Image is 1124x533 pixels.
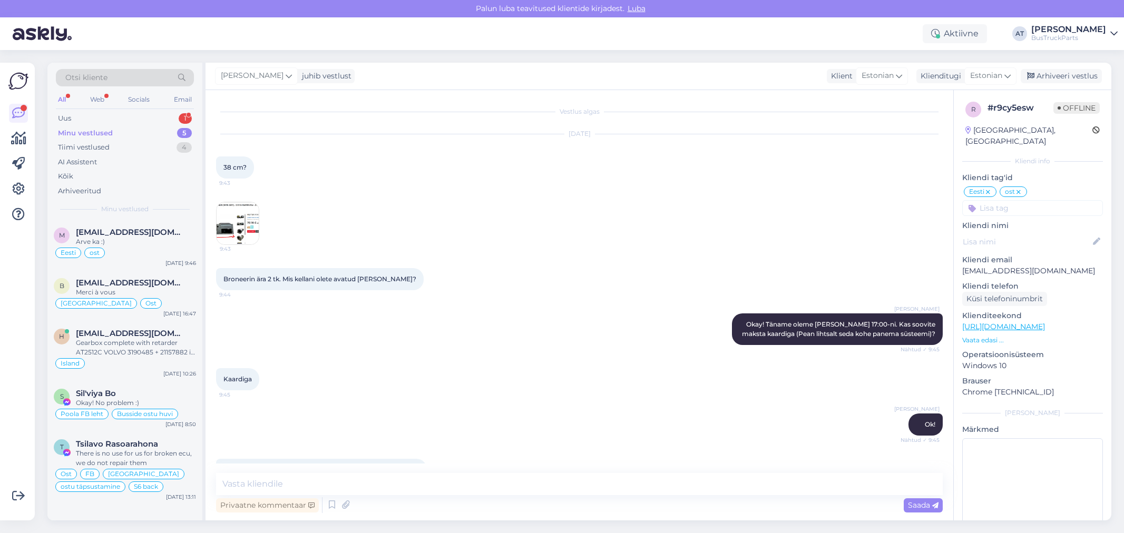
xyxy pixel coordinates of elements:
span: b [60,282,64,290]
div: # r9cy5esw [988,102,1053,114]
span: Otsi kliente [65,72,107,83]
span: [PERSON_NAME] [221,70,284,82]
span: T [60,443,64,451]
span: Haffi@trukkur.is [76,329,185,338]
img: Askly Logo [8,71,28,91]
a: [URL][DOMAIN_NAME] [962,322,1045,331]
span: [GEOGRAPHIC_DATA] [61,300,132,307]
span: H [59,332,64,340]
div: Socials [126,93,152,106]
span: ost [90,250,100,256]
div: AI Assistent [58,157,97,167]
div: Arve ka :) [76,237,196,246]
div: [DATE] 16:47 [163,310,196,318]
div: 1 [179,113,192,124]
span: Island [61,360,80,367]
span: S [60,392,64,400]
div: Klienditugi [916,71,961,82]
div: [DATE] 8:50 [165,420,196,428]
div: 4 [177,142,192,153]
span: 9:43 [219,179,259,187]
div: [DATE] 9:46 [165,259,196,267]
div: Aktiivne [923,24,987,43]
span: 9:44 [219,291,259,299]
span: FB [85,471,94,477]
span: Nähtud ✓ 9:45 [900,436,940,444]
p: Kliendi email [962,254,1103,265]
span: Ost [61,471,72,477]
span: matrixbussid@gmail.com [76,228,185,237]
div: AT [1012,26,1027,41]
p: Kliendi nimi [962,220,1103,231]
p: Vaata edasi ... [962,335,1103,345]
div: 5 [177,128,192,139]
span: Ok! [925,420,935,428]
div: Gearbox complete with retarder AT2512C VOLVO 3190485 + 21157882 is available [76,338,196,357]
span: 38 cm? [223,163,247,171]
span: Broneerin ära 2 tk. Mis kellani olete avatud [PERSON_NAME]? [223,275,416,283]
p: Märkmed [962,424,1103,435]
span: Luba [624,4,649,13]
span: Offline [1053,102,1100,114]
div: Arhiveeritud [58,186,101,196]
div: Kliendi info [962,156,1103,166]
span: [GEOGRAPHIC_DATA] [108,471,179,477]
div: Kõik [58,171,73,182]
span: 9:45 [219,391,259,399]
span: Nähtud ✓ 9:45 [900,346,940,353]
p: Windows 10 [962,360,1103,371]
div: [PERSON_NAME] [1031,25,1106,34]
p: Klienditeekond [962,310,1103,321]
input: Lisa tag [962,200,1103,216]
span: Okay! Täname oleme [PERSON_NAME] 17:00-ni. Kas soovite maksta kaardiga (Pean lihtsalt seda kohe p... [742,320,937,338]
div: Klient [827,71,853,82]
div: Email [172,93,194,106]
p: [EMAIL_ADDRESS][DOMAIN_NAME] [962,265,1103,277]
span: m [59,231,65,239]
span: Busside ostu huvi [117,411,173,417]
span: S6 back [134,483,158,490]
div: [GEOGRAPHIC_DATA], [GEOGRAPHIC_DATA] [965,125,1092,147]
span: 9:43 [220,245,259,253]
div: Uus [58,113,71,124]
span: r [971,105,976,113]
div: Merci à vous [76,288,196,297]
div: Küsi telefoninumbrit [962,292,1047,306]
div: Tiimi vestlused [58,142,110,153]
div: Web [88,93,106,106]
span: Eesti [61,250,76,256]
span: Estonian [862,70,894,82]
a: [PERSON_NAME]BusTruckParts [1031,25,1118,42]
p: Chrome [TECHNICAL_ID] [962,387,1103,398]
div: BusTruckParts [1031,34,1106,42]
div: Minu vestlused [58,128,113,139]
p: Brauser [962,376,1103,387]
span: Estonian [970,70,1002,82]
div: All [56,93,68,106]
p: Kliendi telefon [962,281,1103,292]
span: Poola FB leht [61,411,103,417]
span: bidou.jpr@gmail.com [76,278,185,288]
div: Privaatne kommentaar [216,498,319,512]
div: [PERSON_NAME] [962,408,1103,418]
div: Vestlus algas [216,107,943,116]
div: [DATE] 10:26 [163,370,196,378]
span: [PERSON_NAME] [894,405,940,413]
input: Lisa nimi [963,236,1091,248]
span: Minu vestlused [101,204,149,214]
div: [DATE] [216,129,943,139]
span: Kaardiga [223,375,252,383]
span: Sil'viya Bo [76,389,116,398]
span: Ost [145,300,157,307]
div: Arhiveeri vestlus [1021,69,1102,83]
p: Operatsioonisüsteem [962,349,1103,360]
p: Kliendi tag'id [962,172,1103,183]
div: juhib vestlust [298,71,351,82]
span: ostu täpsustamine [61,483,120,490]
span: Tsilavo Rasoarahona [76,439,158,449]
span: [PERSON_NAME] [894,305,940,313]
span: Eesti [969,189,984,195]
div: There is no use for us for broken ecu, we do not repair them [76,449,196,468]
div: [DATE] 13:11 [166,493,196,501]
img: Attachment [217,202,259,244]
